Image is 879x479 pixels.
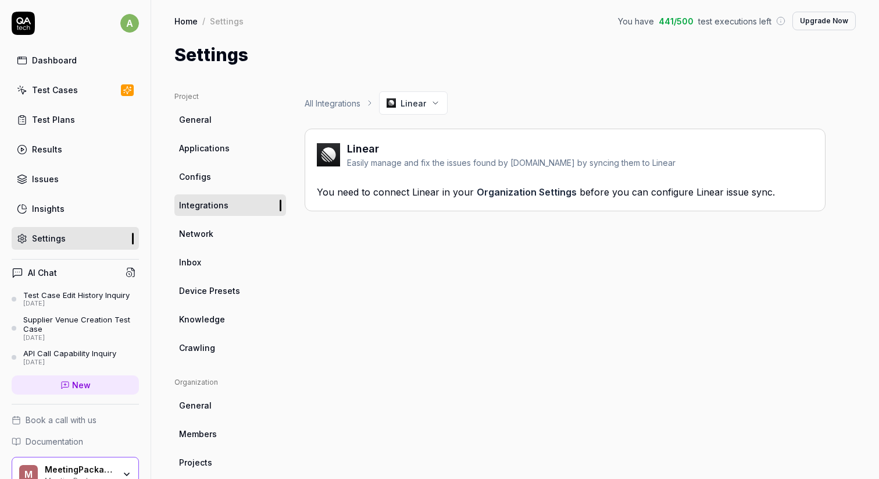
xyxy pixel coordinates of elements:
span: Inbox [179,256,201,268]
a: API Call Capability Inquiry[DATE] [12,349,139,366]
span: Projects [179,456,212,469]
a: Documentation [12,435,139,448]
h4: AI Chat [28,267,57,279]
a: General [174,395,286,416]
span: Applications [179,142,230,154]
span: Documentation [26,435,83,448]
a: Members [174,423,286,445]
a: Organization Settings [477,186,577,198]
div: API Call Capability Inquiry [23,349,116,358]
a: Book a call with us [12,414,139,426]
a: Issues [12,168,139,190]
div: Test Cases [32,84,78,96]
div: Supplier Venue Creation Test Case [23,315,139,334]
div: [DATE] [23,300,130,308]
a: Device Presets [174,280,286,301]
span: a [120,14,139,33]
button: Upgrade Now [792,12,856,30]
div: Linear [347,141,676,157]
div: Test Case Edit History Inquiry [23,290,130,300]
div: / [202,15,205,27]
h1: Settings [174,42,248,68]
a: Supplier Venue Creation Test Case[DATE] [12,315,139,342]
span: Members [179,428,217,440]
a: Network [174,223,286,244]
div: Test Plans [32,113,75,126]
span: Crawling [179,342,215,354]
a: All Integrations [305,97,360,109]
span: Network [179,228,213,240]
div: [DATE] [23,334,139,342]
a: Configs [174,166,286,187]
div: Settings [32,232,66,244]
a: Home [174,15,198,27]
div: Settings [210,15,244,27]
a: General [174,109,286,130]
a: Results [12,138,139,161]
a: Projects [174,452,286,473]
div: MeetingPackage [45,464,115,475]
a: Knowledge [174,308,286,330]
div: Dashboard [32,54,77,66]
span: New [72,379,91,391]
div: Issues [32,173,59,185]
button: a [120,12,139,35]
a: Insights [12,197,139,220]
span: Book a call with us [26,414,97,426]
a: Crawling [174,337,286,359]
a: Test Cases [12,79,139,101]
a: Test Case Edit History Inquiry[DATE] [12,290,139,308]
a: Inbox [174,251,286,273]
img: Hackoffice [317,143,340,166]
span: test executions left [698,15,771,27]
div: You need to connect Linear in your before you can configure Linear issue sync. [317,185,813,199]
span: Configs [179,171,211,183]
a: Applications [174,137,286,159]
div: Insights [32,203,65,215]
div: Easily manage and fix the issues found by [DOMAIN_NAME] by syncing them to Linear [347,157,676,169]
a: Integrations [174,194,286,216]
span: General [179,399,212,411]
div: Results [32,143,62,155]
span: 441 / 500 [659,15,694,27]
span: Device Presets [179,285,240,297]
span: You have [618,15,654,27]
div: Project [174,91,286,102]
span: Integrations [179,199,228,211]
a: Test Plans [12,108,139,131]
a: New [12,375,139,395]
div: Organization [174,377,286,388]
div: [DATE] [23,359,116,367]
a: Dashboard [12,49,139,72]
a: Settings [12,227,139,250]
span: General [179,113,212,126]
span: Knowledge [179,313,225,325]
